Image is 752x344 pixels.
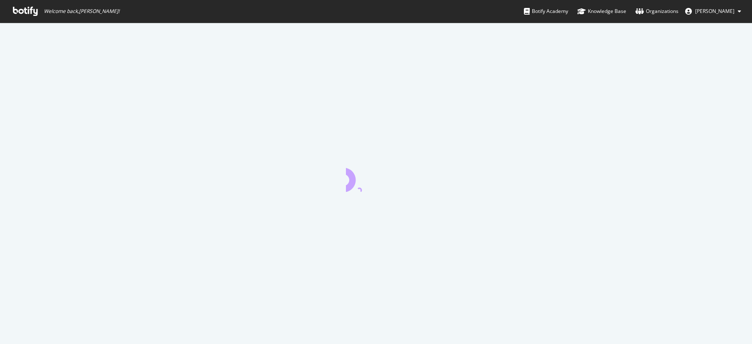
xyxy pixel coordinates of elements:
[44,8,119,15] span: Welcome back, [PERSON_NAME] !
[635,7,678,15] div: Organizations
[577,7,626,15] div: Knowledge Base
[346,162,406,192] div: animation
[678,5,748,18] button: [PERSON_NAME]
[524,7,568,15] div: Botify Academy
[695,8,734,15] span: Olivier Gourdin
